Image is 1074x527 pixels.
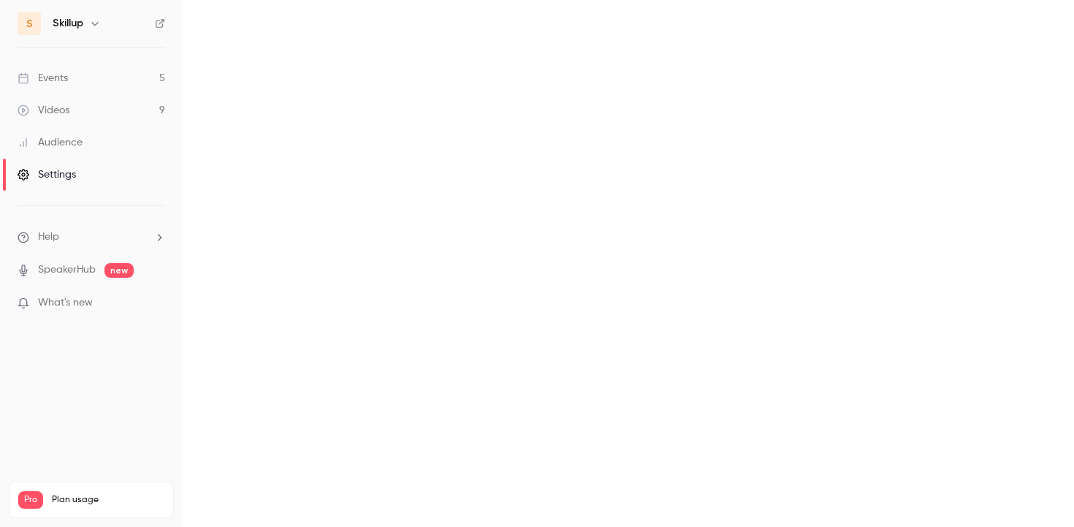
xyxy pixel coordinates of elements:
div: Events [18,71,68,86]
li: help-dropdown-opener [18,230,165,245]
span: Help [38,230,59,245]
div: Videos [18,103,69,118]
span: new [104,263,134,278]
div: Settings [18,167,76,182]
span: What's new [38,295,93,311]
div: Audience [18,135,83,150]
span: S [26,16,33,31]
span: Plan usage [52,494,164,506]
a: SpeakerHub [38,262,96,278]
h6: Skillup [53,16,83,31]
iframe: Noticeable Trigger [148,297,165,310]
span: Pro [18,491,43,509]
